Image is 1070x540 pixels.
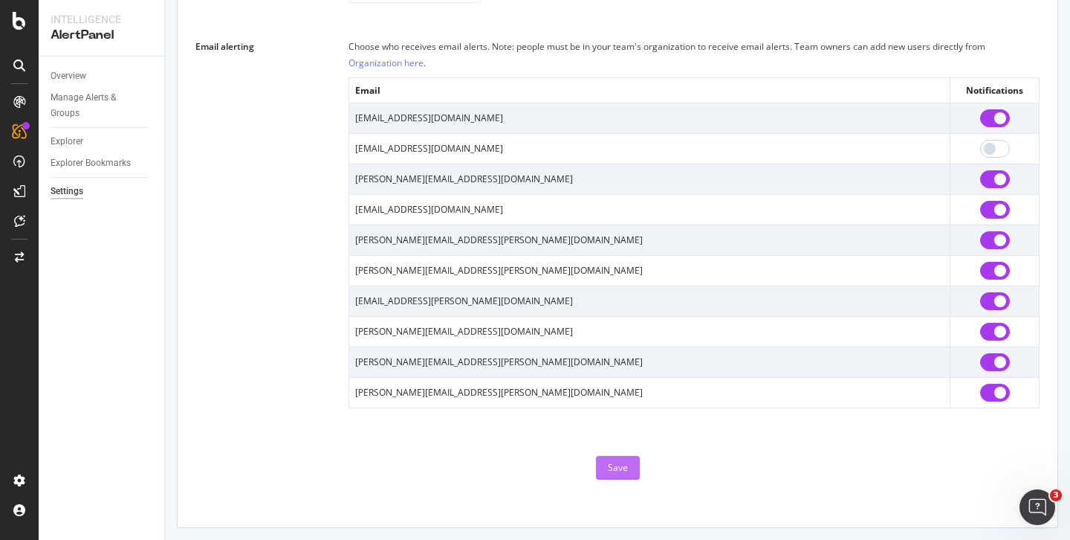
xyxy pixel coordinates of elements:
[349,133,950,164] td: [EMAIL_ADDRESS][DOMAIN_NAME]
[608,461,628,474] div: Save
[349,316,950,347] td: [PERSON_NAME][EMAIL_ADDRESS][DOMAIN_NAME]
[51,184,154,199] a: Settings
[348,57,424,69] a: Organization here
[349,225,950,255] td: [PERSON_NAME][EMAIL_ADDRESS][PERSON_NAME][DOMAIN_NAME]
[51,12,152,27] div: Intelligence
[349,164,950,194] td: [PERSON_NAME][EMAIL_ADDRESS][DOMAIN_NAME]
[51,68,154,84] a: Overview
[349,347,950,377] td: [PERSON_NAME][EMAIL_ADDRESS][PERSON_NAME][DOMAIN_NAME]
[195,40,254,53] div: Email alerting
[51,90,154,121] a: Manage Alerts & Groups
[956,84,1033,97] div: Notifications
[1019,489,1055,525] iframe: Intercom live chat
[596,456,640,480] button: Save
[349,194,950,225] td: [EMAIL_ADDRESS][DOMAIN_NAME]
[349,77,950,103] th: Email
[51,90,140,121] div: Manage Alerts & Groups
[51,134,154,150] a: Explorer
[348,39,1040,71] div: Choose who receives email alerts. Note: people must be in your team's organization to receive ema...
[51,27,152,44] div: AlertPanel
[349,103,950,133] td: [EMAIL_ADDRESS][DOMAIN_NAME]
[51,155,131,171] div: Explorer Bookmarks
[349,286,950,316] td: [EMAIL_ADDRESS][PERSON_NAME][DOMAIN_NAME]
[51,134,83,150] div: Explorer
[51,184,83,199] div: Settings
[1050,489,1062,501] span: 3
[51,155,154,171] a: Explorer Bookmarks
[349,377,950,408] td: [PERSON_NAME][EMAIL_ADDRESS][PERSON_NAME][DOMAIN_NAME]
[51,68,86,84] div: Overview
[349,255,950,286] td: [PERSON_NAME][EMAIL_ADDRESS][PERSON_NAME][DOMAIN_NAME]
